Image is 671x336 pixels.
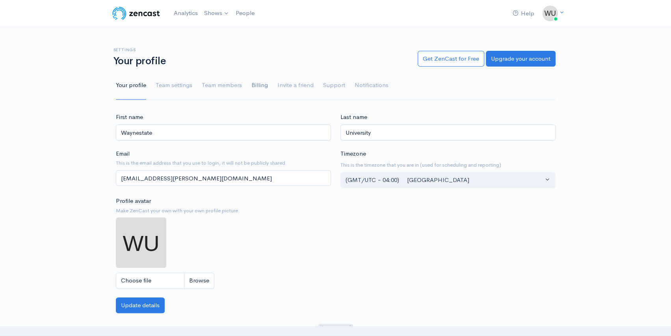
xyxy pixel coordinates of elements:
a: Upgrade your account [486,51,556,67]
a: Team members [202,71,242,100]
span: Your password [318,324,353,331]
a: Get ZenCast for Free [418,51,484,67]
a: Shows [201,5,232,22]
button: (GMT/UTC − 04:00) Detroit [340,172,556,188]
label: First name [116,113,143,122]
a: Team settings [156,71,192,100]
a: Invite a friend [277,71,314,100]
div: (GMT/UTC − 04:00) [GEOGRAPHIC_DATA] [346,176,543,185]
a: Analytics [171,5,201,22]
h6: Settings [113,48,408,52]
img: ZenCast Logo [111,6,161,21]
a: Help [509,5,537,22]
small: This is the timezone that you are in (used for scheduling and reporting) [340,161,556,169]
a: Billing [251,71,268,100]
h1: Your profile [113,56,408,67]
a: People [232,5,258,22]
a: Support [323,71,345,100]
input: Last name [340,124,556,141]
small: Make ZenCast your own with your own profile picture. [116,207,331,215]
label: Last name [340,113,367,122]
label: Timezone [340,149,366,158]
input: name@example.com [116,170,331,186]
button: Update details [116,297,165,314]
a: Notifications [355,71,388,100]
label: Profile avatar [116,197,151,206]
img: ... [116,217,166,268]
small: This is the email address that you use to login, it will not be publicly shared [116,159,331,167]
img: ... [542,6,558,21]
label: Email [116,149,130,158]
input: First name [116,124,331,141]
a: Your profile [116,71,146,100]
